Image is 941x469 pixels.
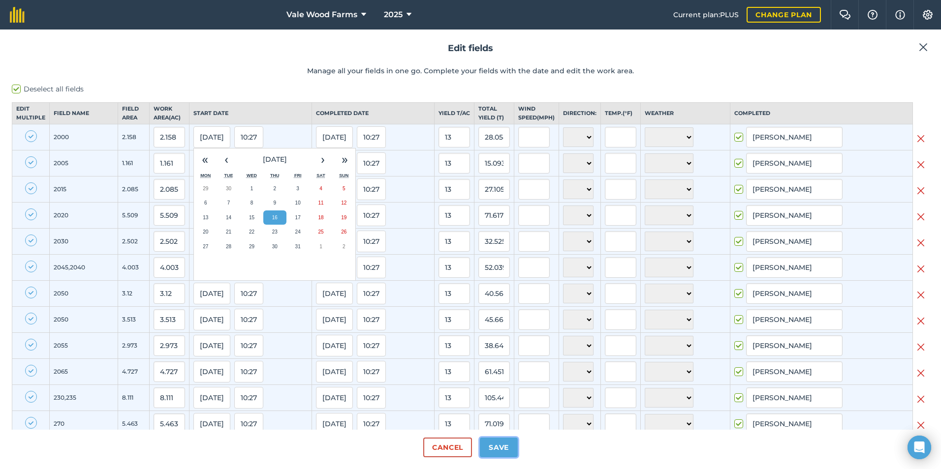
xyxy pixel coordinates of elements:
[118,333,150,359] td: 2.973
[919,41,928,53] img: svg+xml;base64,PHN2ZyB4bWxucz0iaHR0cDovL3d3dy53My5vcmcvMjAwMC9zdmciIHdpZHRoPSIyMiIgaGVpZ2h0PSIzMC...
[357,309,386,330] button: 10:27
[316,387,353,409] button: [DATE]
[357,335,386,356] button: 10:27
[263,210,286,225] button: October 16, 2025
[641,103,730,124] th: Weather
[316,309,353,330] button: [DATE]
[194,225,217,239] button: October 20, 2025
[240,181,263,196] button: October 1, 2025
[194,210,217,225] button: October 13, 2025
[917,263,925,275] img: svg+xml;base64,PHN2ZyB4bWxucz0iaHR0cDovL3d3dy53My5vcmcvMjAwMC9zdmciIHdpZHRoPSIyMiIgaGVpZ2h0PSIzMC...
[50,203,118,229] td: 2020
[319,186,322,191] abbr: October 4, 2025
[917,419,925,431] img: svg+xml;base64,PHN2ZyB4bWxucz0iaHR0cDovL3d3dy53My5vcmcvMjAwMC9zdmciIHdpZHRoPSIyMiIgaGVpZ2h0PSIzMC...
[341,200,346,205] abbr: October 12, 2025
[274,186,277,191] abbr: October 2, 2025
[917,133,925,145] img: svg+xml;base64,PHN2ZyB4bWxucz0iaHR0cDovL3d3dy53My5vcmcvMjAwMC9zdmciIHdpZHRoPSIyMiIgaGVpZ2h0PSIzMC...
[339,173,348,178] abbr: Sunday
[204,200,207,205] abbr: October 6, 2025
[601,103,641,124] th: Temp. ( ° F )
[193,361,230,382] button: [DATE]
[216,148,237,170] button: ‹
[286,210,310,225] button: October 17, 2025
[203,186,208,191] abbr: September 29, 2025
[193,413,230,435] button: [DATE]
[118,176,150,203] td: 2.085
[251,186,253,191] abbr: October 1, 2025
[234,335,263,356] button: 10:27
[118,150,150,176] td: 1.161
[50,150,118,176] td: 2005
[357,126,386,148] button: 10:27
[917,211,925,223] img: svg+xml;base64,PHN2ZyB4bWxucz0iaHR0cDovL3d3dy53My5vcmcvMjAwMC9zdmciIHdpZHRoPSIyMiIgaGVpZ2h0PSIzMC...
[332,210,355,225] button: October 19, 2025
[217,210,240,225] button: October 14, 2025
[357,361,386,382] button: 10:27
[480,438,518,457] button: Save
[357,413,386,435] button: 10:27
[193,126,230,148] button: [DATE]
[226,215,231,220] abbr: October 14, 2025
[286,196,310,210] button: October 10, 2025
[272,244,278,249] abbr: October 30, 2025
[240,210,263,225] button: October 15, 2025
[272,229,278,234] abbr: October 23, 2025
[217,225,240,239] button: October 21, 2025
[240,225,263,239] button: October 22, 2025
[217,181,240,196] button: September 30, 2025
[50,411,118,437] td: 270
[310,210,333,225] button: October 18, 2025
[194,181,217,196] button: September 29, 2025
[286,9,357,21] span: Vale Wood Farms
[332,196,355,210] button: October 12, 2025
[312,103,435,124] th: Completed date
[357,178,386,200] button: 10:27
[249,229,254,234] abbr: October 22, 2025
[193,283,230,304] button: [DATE]
[12,65,929,76] p: Manage all your fields in one go. Complete your fields with the date and edit the work area.
[50,307,118,333] td: 2050
[917,159,925,171] img: svg+xml;base64,PHN2ZyB4bWxucz0iaHR0cDovL3d3dy53My5vcmcvMjAwMC9zdmciIHdpZHRoPSIyMiIgaGVpZ2h0PSIzMC...
[316,173,325,178] abbr: Saturday
[226,244,231,249] abbr: October 28, 2025
[50,255,118,281] td: 2045,2040
[227,200,230,205] abbr: October 7, 2025
[272,215,278,220] abbr: October 16, 2025
[474,103,514,124] th: Total yield ( t )
[263,225,286,239] button: October 23, 2025
[50,385,118,411] td: 230,235
[203,244,208,249] abbr: October 27, 2025
[234,126,263,148] button: 10:27
[193,387,230,409] button: [DATE]
[118,411,150,437] td: 5.463
[50,281,118,307] td: 2050
[274,200,277,205] abbr: October 9, 2025
[917,393,925,405] img: svg+xml;base64,PHN2ZyB4bWxucz0iaHR0cDovL3d3dy53My5vcmcvMjAwMC9zdmciIHdpZHRoPSIyMiIgaGVpZ2h0PSIzMC...
[234,283,263,304] button: 10:27
[839,10,851,20] img: Two speech bubbles overlapping with the left bubble in the forefront
[357,231,386,252] button: 10:27
[316,361,353,382] button: [DATE]
[908,436,931,459] div: Open Intercom Messenger
[50,103,118,124] th: Field name
[318,200,323,205] abbr: October 11, 2025
[357,205,386,226] button: 10:27
[435,103,474,124] th: Yield t / Ac
[730,103,912,124] th: Completed
[423,438,472,457] button: Cancel
[194,196,217,210] button: October 6, 2025
[917,289,925,301] img: svg+xml;base64,PHN2ZyB4bWxucz0iaHR0cDovL3d3dy53My5vcmcvMjAwMC9zdmciIHdpZHRoPSIyMiIgaGVpZ2h0PSIzMC...
[237,148,312,170] button: [DATE]
[234,413,263,435] button: 10:27
[559,103,601,124] th: Direction:
[294,173,302,178] abbr: Friday
[295,215,301,220] abbr: October 17, 2025
[249,244,254,249] abbr: October 29, 2025
[343,186,345,191] abbr: October 5, 2025
[332,181,355,196] button: October 5, 2025
[263,239,286,254] button: October 30, 2025
[50,124,118,150] td: 2000
[917,237,925,249] img: svg+xml;base64,PHN2ZyB4bWxucz0iaHR0cDovL3d3dy53My5vcmcvMjAwMC9zdmciIHdpZHRoPSIyMiIgaGVpZ2h0PSIzMC...
[263,181,286,196] button: October 2, 2025
[189,103,312,124] th: Start date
